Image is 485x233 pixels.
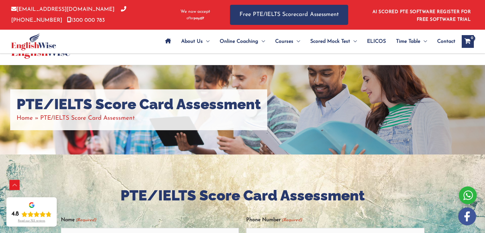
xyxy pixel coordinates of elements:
[187,17,204,20] img: Afterpay-Logo
[310,30,350,53] span: Scored Mock Test
[420,30,427,53] span: Menu Toggle
[160,30,455,53] nav: Site Navigation: Main Menu
[275,30,293,53] span: Courses
[61,215,96,225] label: Name
[391,30,432,53] a: Time TableMenu Toggle
[220,30,258,53] span: Online Coaching
[462,35,474,48] a: View Shopping Cart, empty
[246,215,302,225] label: Phone Number
[11,7,114,12] a: [EMAIL_ADDRESS][DOMAIN_NAME]
[305,30,362,53] a: Scored Mock TestMenu Toggle
[176,30,215,53] a: About UsMenu Toggle
[203,30,209,53] span: Menu Toggle
[17,96,261,113] h1: PTE/IELTS Score Card Assessment
[17,115,33,121] a: Home
[437,30,455,53] span: Contact
[215,30,270,53] a: Online CoachingMenu Toggle
[61,186,424,205] h2: PTE/IELTS Score Card Assessment
[18,219,45,223] div: Read our 723 reviews
[230,5,348,25] a: Free PTE/IELTS Scorecard Assessment
[11,33,56,50] img: cropped-ew-logo
[270,30,305,53] a: CoursesMenu Toggle
[369,4,474,25] aside: Header Widget 1
[281,215,302,225] span: (Required)
[11,210,52,218] div: Rating: 4.8 out of 5
[11,210,19,218] div: 4.8
[293,30,300,53] span: Menu Toggle
[396,30,420,53] span: Time Table
[432,30,455,53] a: Contact
[67,18,105,23] a: 1300 000 783
[75,215,96,225] span: (Required)
[17,113,261,124] nav: Breadcrumbs
[258,30,265,53] span: Menu Toggle
[40,115,135,121] span: PTE/IELTS Score Card Assessment
[350,30,357,53] span: Menu Toggle
[362,30,391,53] a: ELICOS
[367,30,386,53] span: ELICOS
[11,7,126,23] a: [PHONE_NUMBER]
[372,10,471,22] a: AI SCORED PTE SOFTWARE REGISTER FOR FREE SOFTWARE TRIAL
[181,30,203,53] span: About Us
[180,9,210,15] span: We now accept
[458,207,476,225] img: white-facebook.png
